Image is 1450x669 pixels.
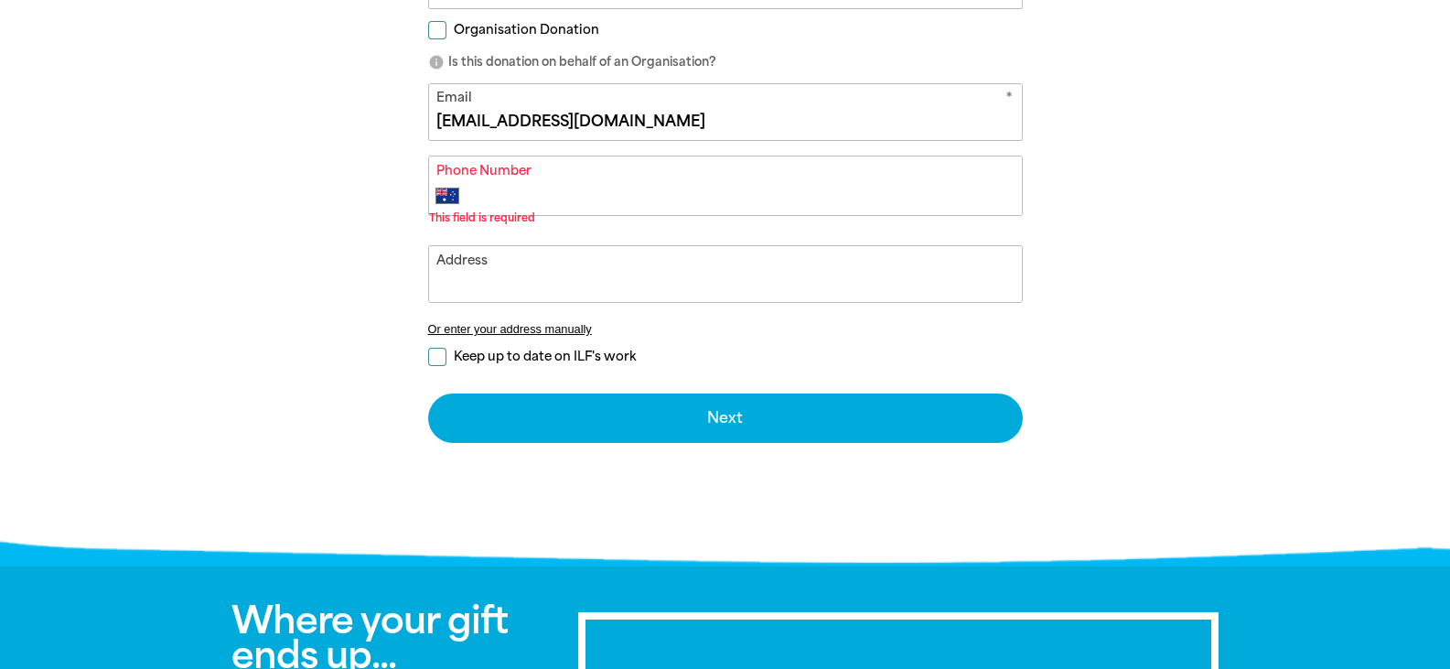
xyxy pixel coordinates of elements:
input: Keep up to date on ILF's work [428,348,446,366]
i: info [428,54,445,70]
input: Organisation Donation [428,21,446,39]
button: Next [428,394,1023,443]
button: Or enter your address manually [428,322,1023,336]
span: Keep up to date on ILF's work [454,348,636,365]
span: Organisation Donation [454,21,599,38]
p: Is this donation on behalf of an Organisation? [428,53,1023,71]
